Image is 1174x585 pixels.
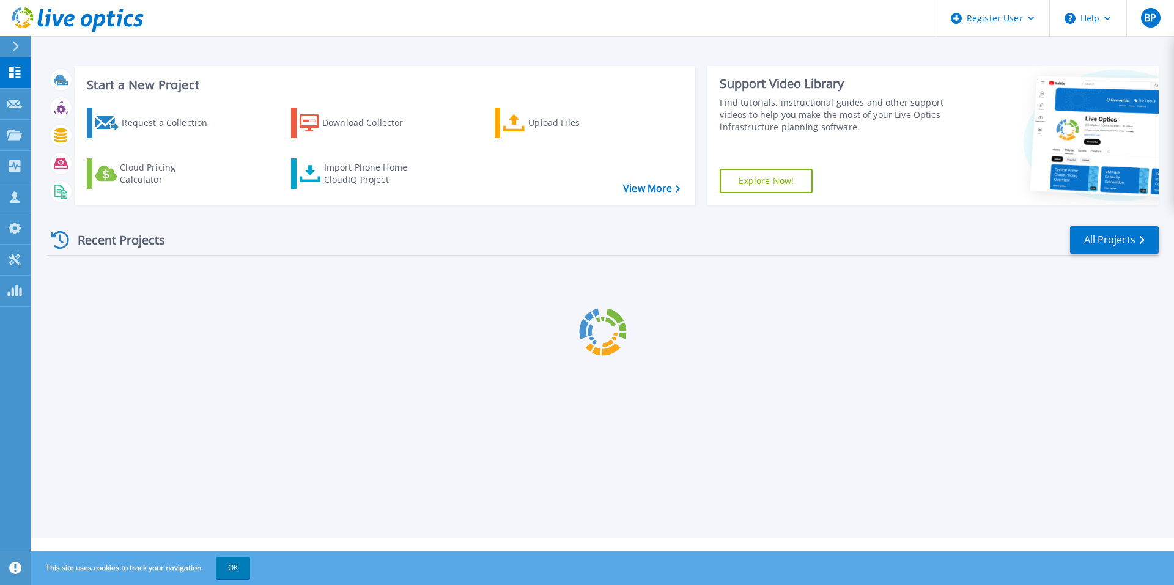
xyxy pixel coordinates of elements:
[1070,226,1159,254] a: All Projects
[720,97,950,133] div: Find tutorials, instructional guides and other support videos to help you make the most of your L...
[495,108,631,138] a: Upload Files
[291,108,427,138] a: Download Collector
[324,161,419,186] div: Import Phone Home CloudIQ Project
[1144,13,1156,23] span: BP
[216,557,250,579] button: OK
[528,111,626,135] div: Upload Files
[87,108,223,138] a: Request a Collection
[623,183,680,194] a: View More
[720,169,813,193] a: Explore Now!
[87,158,223,189] a: Cloud Pricing Calculator
[34,557,250,579] span: This site uses cookies to track your navigation.
[87,78,680,92] h3: Start a New Project
[120,161,218,186] div: Cloud Pricing Calculator
[122,111,220,135] div: Request a Collection
[47,225,182,255] div: Recent Projects
[322,111,420,135] div: Download Collector
[720,76,950,92] div: Support Video Library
